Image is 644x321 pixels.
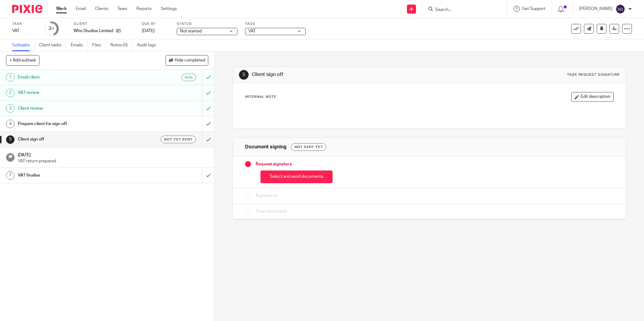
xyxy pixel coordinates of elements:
[136,6,152,12] a: Reports
[571,92,614,102] button: Edit description
[71,39,88,51] a: Emails
[434,7,489,13] input: Search
[239,70,249,80] div: 5
[92,39,106,51] a: Files
[74,28,113,34] p: Who Studios Limited
[245,144,287,150] h1: Document signing
[12,28,36,34] div: VAT
[51,27,54,31] small: /7
[256,193,277,199] span: Signatures
[615,4,625,14] img: svg%3E
[18,104,137,113] h1: Client review
[74,22,134,26] label: Client
[177,22,237,26] label: Status
[181,74,196,81] div: Auto
[245,94,276,99] p: Internal Note
[245,22,306,26] label: Tags
[164,137,193,142] span: Not yet sent
[18,158,208,164] p: VAT return prepared
[18,73,137,82] h1: Email client
[248,29,256,33] span: VAT
[12,22,36,26] label: Task
[260,170,333,184] button: Select and send documents
[161,6,177,12] a: Settings
[579,6,612,12] p: [PERSON_NAME]
[18,135,137,144] h1: Client sign off
[137,39,160,51] a: Audit logs
[95,6,108,12] a: Clients
[18,88,137,97] h1: VAT review
[175,58,205,63] span: Hide completed
[522,7,545,11] span: Get Support
[12,5,42,13] img: Pixie
[12,39,35,51] a: Subtasks
[291,143,326,151] div: Not sent yet
[18,151,208,158] h1: [DATE]
[142,29,155,33] span: [DATE]
[142,22,169,26] label: Due by
[256,208,287,214] span: Final document
[6,73,15,81] div: 1
[166,55,208,65] button: Hide completed
[6,135,15,144] div: 5
[180,29,202,33] span: Not started
[117,6,127,12] a: Team
[6,55,39,65] button: + Add subtask
[18,171,137,180] h1: VAT finalise
[110,39,132,51] a: Notes (0)
[6,171,15,180] div: 7
[252,71,442,78] h1: Client sign off
[39,39,66,51] a: Client tasks
[567,72,620,77] div: Task request signature
[6,89,15,97] div: 2
[76,6,86,12] a: Email
[48,25,54,32] div: 3
[6,120,15,128] div: 4
[256,161,292,167] span: Request signature
[6,104,15,113] div: 3
[56,6,67,12] a: Work
[18,119,137,128] h1: Prepare client for sign-off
